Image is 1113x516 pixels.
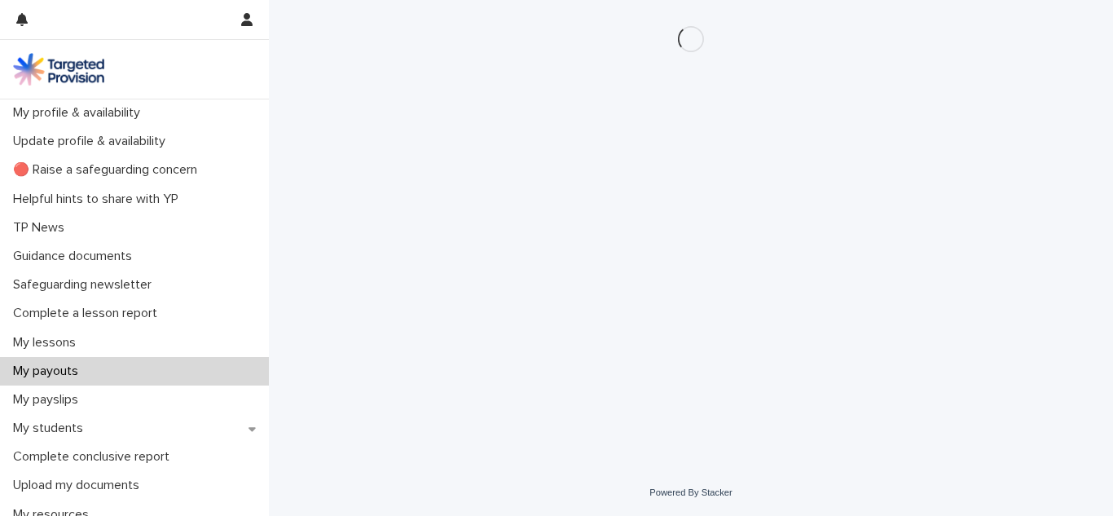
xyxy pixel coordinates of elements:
a: Powered By Stacker [649,487,732,497]
p: Helpful hints to share with YP [7,192,191,207]
p: Update profile & availability [7,134,178,149]
p: My payouts [7,364,91,379]
p: Safeguarding newsletter [7,277,165,293]
img: M5nRWzHhSzIhMunXDL62 [13,53,104,86]
p: Complete a lesson report [7,306,170,321]
p: TP News [7,220,77,236]
p: 🔴 Raise a safeguarding concern [7,162,210,178]
p: My payslips [7,392,91,408]
p: Upload my documents [7,478,152,493]
p: Complete conclusive report [7,449,183,465]
p: Guidance documents [7,249,145,264]
p: My students [7,421,96,436]
p: My lessons [7,335,89,351]
p: My profile & availability [7,105,153,121]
